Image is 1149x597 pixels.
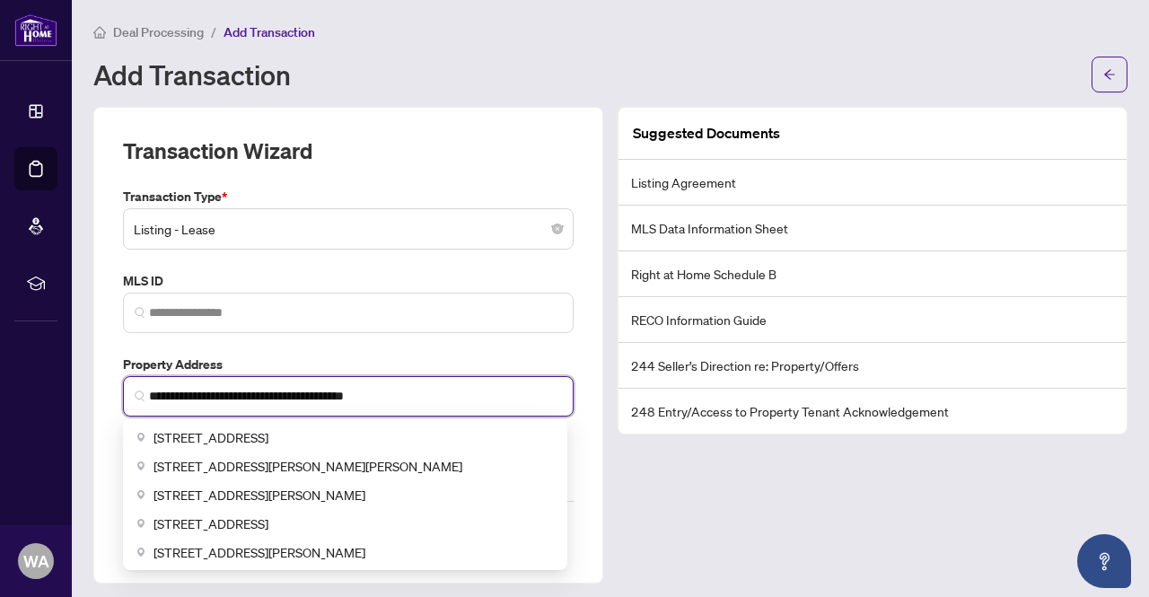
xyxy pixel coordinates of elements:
label: Property Address [123,355,574,374]
span: [STREET_ADDRESS][PERSON_NAME] [153,542,365,562]
span: arrow-left [1103,68,1116,81]
span: home [93,26,106,39]
span: [STREET_ADDRESS] [153,514,268,533]
label: MLS ID [123,271,574,291]
img: search_icon [135,391,145,401]
h2: Transaction Wizard [123,136,312,165]
li: RECO Information Guide [618,297,1127,343]
h1: Add Transaction [93,60,291,89]
li: Listing Agreement [618,160,1127,206]
span: WA [23,549,49,574]
li: 244 Seller’s Direction re: Property/Offers [618,343,1127,389]
li: 248 Entry/Access to Property Tenant Acknowledgement [618,389,1127,434]
span: [STREET_ADDRESS][PERSON_NAME][PERSON_NAME] [153,456,462,476]
button: Open asap [1077,534,1131,588]
article: Suggested Documents [633,122,780,145]
li: / [211,22,216,42]
span: [STREET_ADDRESS][PERSON_NAME] [153,485,365,505]
span: Listing - Lease [134,212,563,246]
li: Right at Home Schedule B [618,251,1127,297]
span: Deal Processing [113,24,204,40]
img: logo [14,13,57,47]
li: MLS Data Information Sheet [618,206,1127,251]
span: close-circle [552,224,563,234]
label: Transaction Type [123,187,574,206]
span: [STREET_ADDRESS] [153,427,268,447]
span: Add Transaction [224,24,315,40]
img: search_icon [135,307,145,318]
